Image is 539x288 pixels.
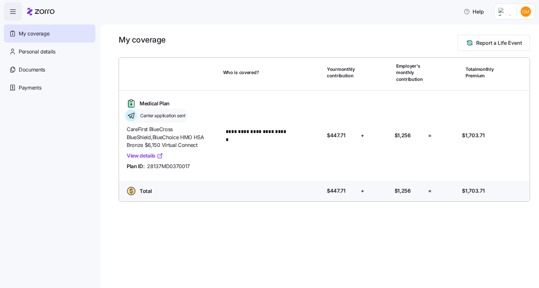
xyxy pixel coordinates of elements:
[147,162,190,170] span: 28137MD0370017
[462,187,485,195] span: $1,703.71
[428,187,432,195] span: =
[127,152,163,160] a: View details
[361,187,364,195] span: +
[458,5,489,18] button: Help
[396,63,426,82] span: Employer's monthly contribution
[223,69,259,76] span: Who is covered?
[428,131,432,139] span: =
[521,6,531,17] img: 0a398ce43112cd08a8d53a4992015dd5
[127,162,144,170] span: Plan ID:
[476,39,522,47] span: Report a Life Event
[458,35,530,51] button: Report a Life Event
[138,112,185,119] span: Carrier application sent
[4,43,95,61] a: Personal details
[498,8,511,15] img: Employer logo
[465,66,495,79] span: Total monthly Premium
[127,125,218,149] span: CareFirst BlueCross BlueShield , BlueChoice HMO HSA Bronze $6,150 Virtual Connect
[19,30,49,38] span: My coverage
[395,187,411,195] span: $1,256
[361,131,364,139] span: +
[327,66,357,79] span: Your monthly contribution
[395,131,411,139] span: $1,256
[19,84,41,92] span: Payments
[462,131,485,139] span: $1,703.71
[19,48,55,56] span: Personal details
[140,100,170,108] span: Medical Plan
[4,24,95,43] a: My coverage
[464,8,484,15] span: Help
[19,66,45,74] span: Documents
[327,131,346,139] span: $447.71
[327,187,346,195] span: $447.71
[4,61,95,79] a: Documents
[4,79,95,97] a: Payments
[140,187,152,195] span: Total
[119,35,166,45] h1: My coverage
